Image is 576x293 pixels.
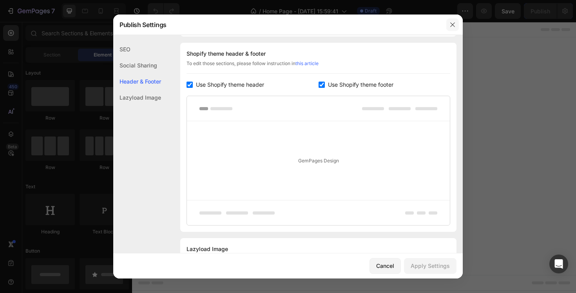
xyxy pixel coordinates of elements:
div: Open Intercom Messenger [549,255,568,273]
div: Start with Generating from URL or image [183,205,288,211]
div: To edit those sections, please follow instruction in [187,60,450,74]
span: Use Shopify theme footer [328,80,393,89]
div: Shopify theme header & footer [187,49,450,58]
button: Add sections [178,161,232,177]
div: Publish Settings [113,15,442,35]
div: Social Sharing [113,57,161,73]
button: Apply Settings [404,258,456,274]
button: Cancel [370,258,401,274]
a: this article [295,60,319,66]
div: Apply Settings [411,262,450,270]
button: Add elements [237,161,292,177]
div: Start with Sections from sidebar [188,146,283,155]
div: Lazyload Image [113,89,161,106]
span: Use Shopify theme header [196,80,264,89]
div: Header & Footer [113,73,161,89]
div: GemPages Design [187,121,450,200]
div: Cancel [376,262,394,270]
div: Lazyload Image [187,244,450,254]
div: SEO [113,41,161,57]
